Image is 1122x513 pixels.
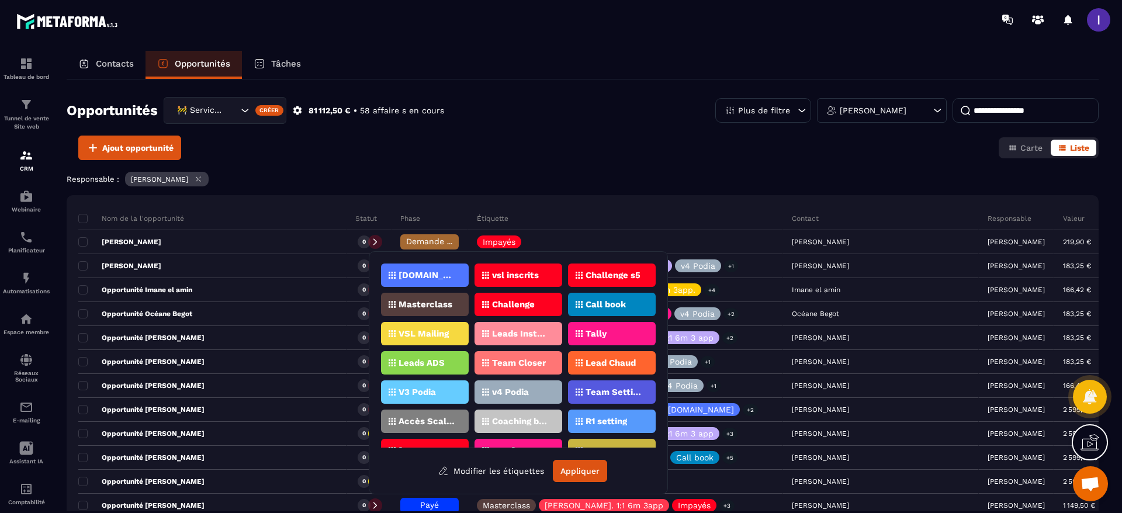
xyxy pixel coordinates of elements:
p: Lead Chaud [586,359,636,367]
button: Modifier les étiquettes [430,460,553,481]
p: +2 [723,308,739,320]
p: 183,25 € [1063,358,1091,366]
p: Tâches [271,58,301,69]
p: [PERSON_NAME] [988,382,1045,390]
p: CRM [3,165,50,172]
button: Liste [1051,140,1096,156]
p: 0 [362,501,366,509]
p: v4 Podia [680,310,715,318]
p: +4 [704,284,719,296]
p: 0 [362,238,366,246]
p: 1 149,50 € [1063,501,1095,509]
img: automations [19,312,33,326]
p: [PERSON_NAME] [988,358,1045,366]
p: 81 112,50 € [309,105,351,116]
p: [PERSON_NAME] [840,106,906,115]
p: Team Setting [586,388,642,396]
button: Carte [1001,140,1050,156]
p: V3 Podia [399,388,436,396]
p: Opportunité [PERSON_NAME] [78,453,205,462]
p: +2 [722,332,737,344]
p: v4 Podia [681,262,715,270]
p: • [354,105,357,116]
p: +3 [719,500,735,512]
p: Webinaire [3,206,50,213]
p: Valeur [1063,214,1085,223]
p: Call book [586,300,626,309]
p: Opportunité [PERSON_NAME] [78,381,205,390]
p: Opportunité [PERSON_NAME] [78,357,205,366]
p: Opportunité [PERSON_NAME] [78,405,205,414]
span: Ajout opportunité [102,142,174,154]
p: Coaching book [492,417,549,425]
p: Leads ADS [399,359,445,367]
a: emailemailE-mailing [3,391,50,432]
p: Responsable : [67,175,119,183]
p: Challenge s5 [586,271,640,279]
p: 0 [362,286,366,294]
p: Plus de filtre [738,106,790,115]
img: scheduler [19,230,33,244]
p: R1 setting [586,417,627,425]
p: vsl inscrits [492,271,539,279]
p: 2 599,00 € [1063,477,1097,486]
p: [PERSON_NAME] [988,405,1045,414]
img: email [19,400,33,414]
p: +1 [724,260,738,272]
p: v4 Podia [663,382,698,390]
p: Opportunité [PERSON_NAME] [78,429,205,438]
input: Search for option [226,104,238,117]
p: Assistant IA [3,458,50,465]
p: Accès Scaler Podia [399,417,455,425]
p: Comptabilité [3,499,50,505]
p: 166,42 € [1063,286,1091,294]
p: 166,42 € [1063,382,1091,390]
p: 183,25 € [1063,262,1091,270]
p: Reprogrammé [586,446,642,455]
p: [PERSON_NAME] [988,334,1045,342]
div: Ouvrir le chat [1073,466,1108,501]
p: Opportunités [175,58,230,69]
img: formation [19,148,33,162]
p: [PERSON_NAME] [988,429,1045,438]
p: 183,25 € [1063,334,1091,342]
a: schedulerschedulerPlanificateur [3,221,50,262]
p: 0 [362,262,366,270]
a: Tâches [242,51,313,79]
img: formation [19,98,33,112]
a: automationsautomationsAutomatisations [3,262,50,303]
button: Appliquer [553,460,607,482]
p: 219,90 € [1063,238,1091,246]
button: Ajout opportunité [78,136,181,160]
a: formationformationCRM [3,140,50,181]
p: Phase [400,214,420,223]
p: [PERSON_NAME] [78,237,161,247]
p: [PERSON_NAME] [131,175,188,183]
p: [PERSON_NAME]. 1:1 6m 3app [545,501,663,509]
p: 2 599,00 € [1063,453,1097,462]
p: Opportunité [PERSON_NAME] [78,333,205,342]
p: Opportunité [PERSON_NAME] [78,477,205,486]
p: 0 [362,477,366,486]
p: [PERSON_NAME] [399,446,455,455]
p: Automatisations [3,288,50,294]
p: E-mailing [3,417,50,424]
p: 0 [362,405,366,414]
p: [DOMAIN_NAME] [399,271,455,279]
p: Team Closer [492,359,546,367]
p: +2 [743,404,758,416]
span: Payé [420,500,439,509]
p: VSL Mailing [399,330,449,338]
p: [PERSON_NAME] [988,286,1045,294]
p: Opportunité Imane el amin [78,285,192,294]
p: Opportunité Océane Begot [78,309,192,318]
span: Liste [1070,143,1089,152]
p: 0 [362,429,366,438]
p: 183,25 € [1063,310,1091,318]
h2: Opportunités [67,99,158,122]
p: [DOMAIN_NAME] [668,405,734,414]
p: Nom de la l'opportunité [78,214,184,223]
p: [PERSON_NAME] [988,310,1045,318]
p: Espace membre [3,329,50,335]
span: Carte [1020,143,1043,152]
